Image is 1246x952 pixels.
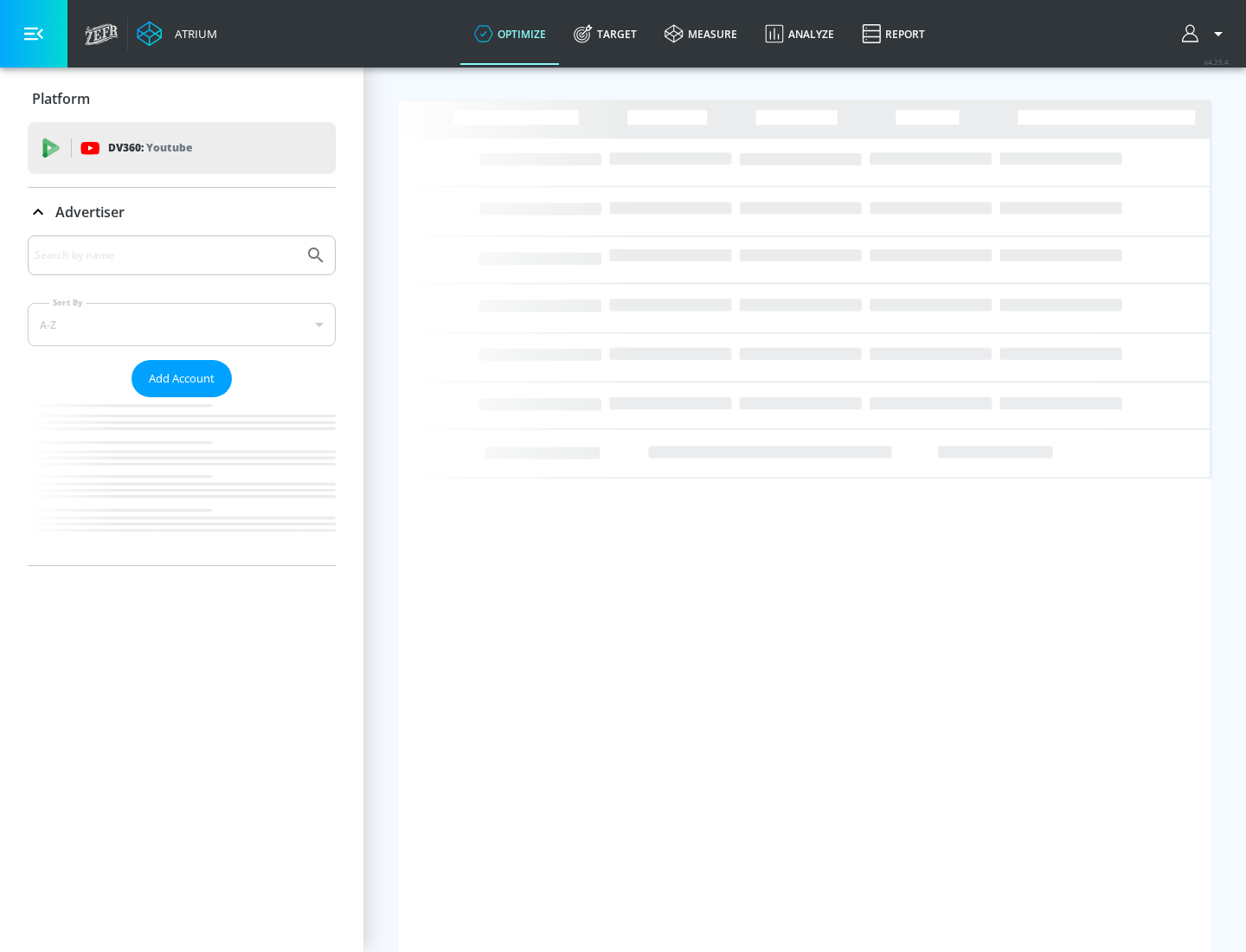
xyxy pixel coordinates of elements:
input: Search by name [35,244,297,267]
a: Report [848,3,939,65]
span: v 4.25.4 [1204,57,1229,67]
span: Add Account [149,369,215,389]
a: measure [651,3,751,65]
a: Analyze [751,3,848,65]
label: Sort By [49,297,87,308]
div: A-Z [28,303,336,346]
a: Target [560,3,651,65]
div: DV360: Youtube [28,122,336,174]
p: Advertiser [55,203,125,222]
div: Platform [28,74,336,123]
button: Add Account [132,360,232,397]
p: Platform [32,89,90,108]
a: optimize [460,3,560,65]
div: Atrium [168,26,217,42]
p: Youtube [146,138,192,157]
p: DV360: [108,138,192,158]
a: Atrium [137,21,217,47]
div: Advertiser [28,188,336,236]
nav: list of Advertiser [28,397,336,565]
div: Advertiser [28,235,336,565]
